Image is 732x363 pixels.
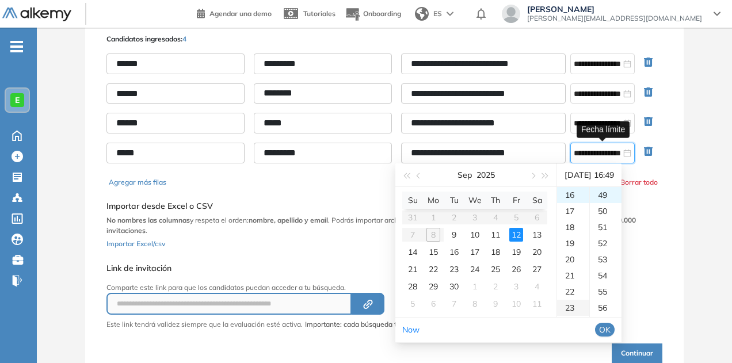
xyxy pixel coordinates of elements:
[590,300,622,316] div: 56
[106,263,543,273] h5: Link de invitación
[468,228,482,242] div: 10
[530,297,544,311] div: 11
[447,245,461,259] div: 16
[590,284,622,300] div: 55
[447,280,461,293] div: 30
[106,34,186,44] p: Candidatos ingresados:
[426,280,440,293] div: 29
[444,226,464,243] td: 2025-09-09
[402,324,420,335] a: Now
[182,35,186,43] span: 4
[15,95,20,105] span: E
[406,245,420,259] div: 14
[106,215,662,236] p: y respeta el orden: . Podrás importar archivos de . Cada evaluación tiene un .
[406,262,420,276] div: 21
[530,228,544,242] div: 13
[530,280,544,293] div: 4
[590,268,622,284] div: 54
[509,280,523,293] div: 3
[527,5,702,14] span: [PERSON_NAME]
[106,239,165,248] span: Importar Excel/csv
[433,9,442,19] span: ES
[468,245,482,259] div: 17
[426,262,440,276] div: 22
[530,262,544,276] div: 27
[489,262,502,276] div: 25
[406,280,420,293] div: 28
[612,343,662,363] button: Continuar
[464,192,485,209] th: We
[423,295,444,312] td: 2025-10-06
[506,278,527,295] td: 2025-10-03
[476,163,495,186] button: 2025
[562,163,617,186] div: [DATE] 16:49
[557,203,589,219] div: 17
[447,262,461,276] div: 23
[423,243,444,261] td: 2025-09-15
[527,261,547,278] td: 2025-09-27
[444,278,464,295] td: 2025-09-30
[303,9,335,18] span: Tutoriales
[527,243,547,261] td: 2025-09-20
[426,297,440,311] div: 6
[557,187,589,203] div: 16
[468,262,482,276] div: 24
[249,216,328,224] b: nombre, apellido y email
[509,262,523,276] div: 26
[557,235,589,251] div: 19
[305,319,543,330] span: Importante: cada búsqueda tiene capacidad para máximo
[406,297,420,311] div: 5
[506,192,527,209] th: Fr
[557,268,589,284] div: 21
[426,245,440,259] div: 15
[590,235,622,251] div: 52
[106,201,662,211] h5: Importar desde Excel o CSV
[489,228,502,242] div: 11
[464,261,485,278] td: 2025-09-24
[506,243,527,261] td: 2025-09-19
[447,228,461,242] div: 9
[402,243,423,261] td: 2025-09-14
[423,278,444,295] td: 2025-09-29
[485,278,506,295] td: 2025-10-02
[444,243,464,261] td: 2025-09-16
[106,216,190,224] b: No nombres las columnas
[464,226,485,243] td: 2025-09-10
[468,297,482,311] div: 8
[464,278,485,295] td: 2025-10-01
[557,251,589,268] div: 20
[444,192,464,209] th: Tu
[485,226,506,243] td: 2025-09-11
[590,203,622,219] div: 50
[557,219,589,235] div: 18
[457,163,472,186] button: Sep
[106,319,303,330] p: Este link tendrá validez siempre que la evaluación esté activa.
[599,323,611,336] span: OK
[423,192,444,209] th: Mo
[557,284,589,300] div: 22
[468,280,482,293] div: 1
[509,245,523,259] div: 19
[464,295,485,312] td: 2025-10-08
[527,278,547,295] td: 2025-10-04
[527,226,547,243] td: 2025-09-13
[109,177,166,188] button: Agregar más filas
[106,282,543,293] p: Comparte este link para que los candidatos puedan acceder a tu búsqueda.
[489,297,502,311] div: 9
[10,45,23,48] i: -
[485,295,506,312] td: 2025-10-09
[485,243,506,261] td: 2025-09-18
[209,9,272,18] span: Agendar una demo
[506,226,527,243] td: 2025-09-12
[590,187,622,203] div: 49
[106,236,165,250] button: Importar Excel/csv
[2,7,71,22] img: Logo
[415,7,429,21] img: world
[402,295,423,312] td: 2025-10-05
[464,243,485,261] td: 2025-09-17
[509,297,523,311] div: 10
[590,316,622,332] div: 57
[447,297,461,311] div: 7
[590,219,622,235] div: 51
[577,121,630,137] div: Fecha límite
